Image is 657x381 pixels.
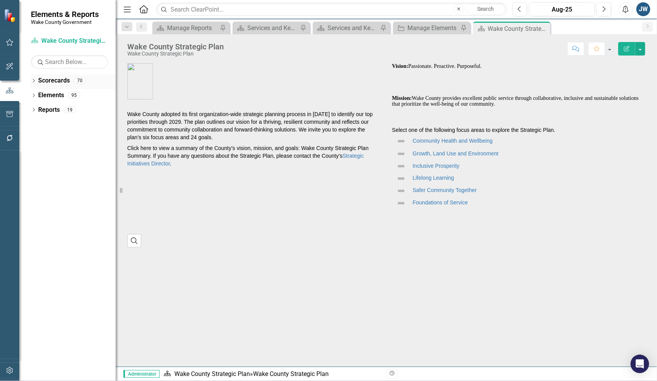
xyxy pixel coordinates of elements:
[413,175,454,181] a: Lifelong Learning
[392,127,646,133] h6: Select one of the following focus areas to explore the Strategic Plan.
[127,143,381,169] p: Click here to view a summary of the County’s vision, mission, and goals: Wake County Strategic Pl...
[413,200,468,206] a: Foundations of Service
[253,370,329,378] div: Wake County Strategic Plan
[235,23,298,33] a: Services and Key Operating Measures
[637,2,650,16] button: JW
[154,23,218,33] a: Manage Reports
[328,23,378,33] div: Services and Key Operating Measures
[174,370,250,378] a: Wake County Strategic Plan
[397,149,406,158] img: Not Defined
[38,106,60,115] a: Reports
[392,63,646,69] h6: Passionate. Proactive. Purposeful.
[167,23,218,33] div: Manage Reports
[4,8,17,22] img: ClearPoint Strategy
[413,150,499,157] a: Growth, Land Use and Environment
[315,23,378,33] a: Services and Key Operating Measures
[397,186,406,196] img: Not Defined
[397,199,406,208] img: Not Defined
[38,91,64,100] a: Elements
[397,137,406,146] img: Not Defined
[413,187,477,194] a: Safer Community Together
[31,10,99,19] span: Elements & Reports
[68,92,80,99] div: 95
[413,138,493,144] a: Community Health and Wellbeing
[123,370,160,378] span: Administrator
[38,76,70,85] a: Scorecards
[466,4,505,15] button: Search
[529,2,595,16] button: Aug-25
[408,23,459,33] div: Manage Elements
[397,174,406,183] img: Not Defined
[247,23,298,33] div: Services and Key Operating Measures
[127,42,224,51] div: Wake County Strategic Plan
[127,109,381,143] p: Wake County adopted its first organization-wide strategic planning process in [DATE] to identify ...
[392,95,412,101] strong: Mission:
[413,163,459,169] a: Inclusive Prosperity
[395,23,459,33] a: Manage Elements
[392,95,646,107] h6: Wake County provides excellent public service through collaborative, inclusive and sustainable so...
[31,19,99,25] small: Wake County Government
[477,6,494,12] span: Search
[488,24,549,34] div: Wake County Strategic Plan
[631,355,649,373] div: Open Intercom Messenger
[31,55,108,69] input: Search Below...
[397,162,406,171] img: Not Defined
[164,370,381,379] div: »
[64,106,76,113] div: 19
[127,63,153,99] img: COLOR%20WITH%20BORDER.jpg
[127,51,224,57] div: Wake County Strategic Plan
[156,3,507,16] input: Search ClearPoint...
[532,5,592,14] div: Aug-25
[392,63,409,69] strong: Vision:
[31,37,108,46] a: Wake County Strategic Plan
[74,78,86,84] div: 70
